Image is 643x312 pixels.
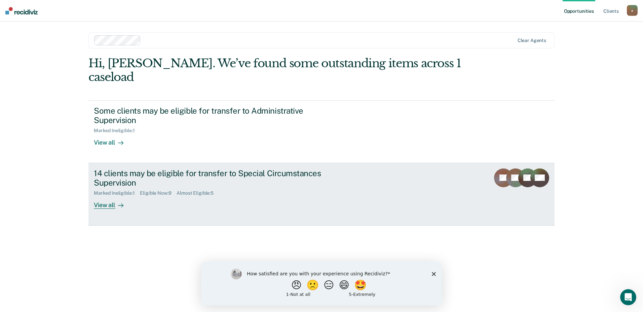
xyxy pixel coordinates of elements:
[94,190,140,196] div: Marked Ineligible : 1
[94,168,330,188] div: 14 clients may be eligible for transfer to Special Circumstances Supervision
[627,5,638,16] button: a
[94,128,140,133] div: Marked Ineligible : 1
[88,163,555,226] a: 14 clients may be eligible for transfer to Special Circumstances SupervisionMarked Ineligible:1El...
[518,38,546,43] div: Clear agents
[140,190,177,196] div: Eligible Now : 9
[177,190,219,196] div: Almost Eligible : 5
[88,56,461,84] div: Hi, [PERSON_NAME]. We’ve found some outstanding items across 1 caseload
[94,196,131,209] div: View all
[94,106,330,125] div: Some clients may be eligible for transfer to Administrative Supervision
[201,262,442,305] iframe: Survey by Kim from Recidiviz
[94,133,131,147] div: View all
[620,289,636,305] iframe: Intercom live chat
[88,100,555,163] a: Some clients may be eligible for transfer to Administrative SupervisionMarked Ineligible:1View all
[5,7,38,14] img: Recidiviz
